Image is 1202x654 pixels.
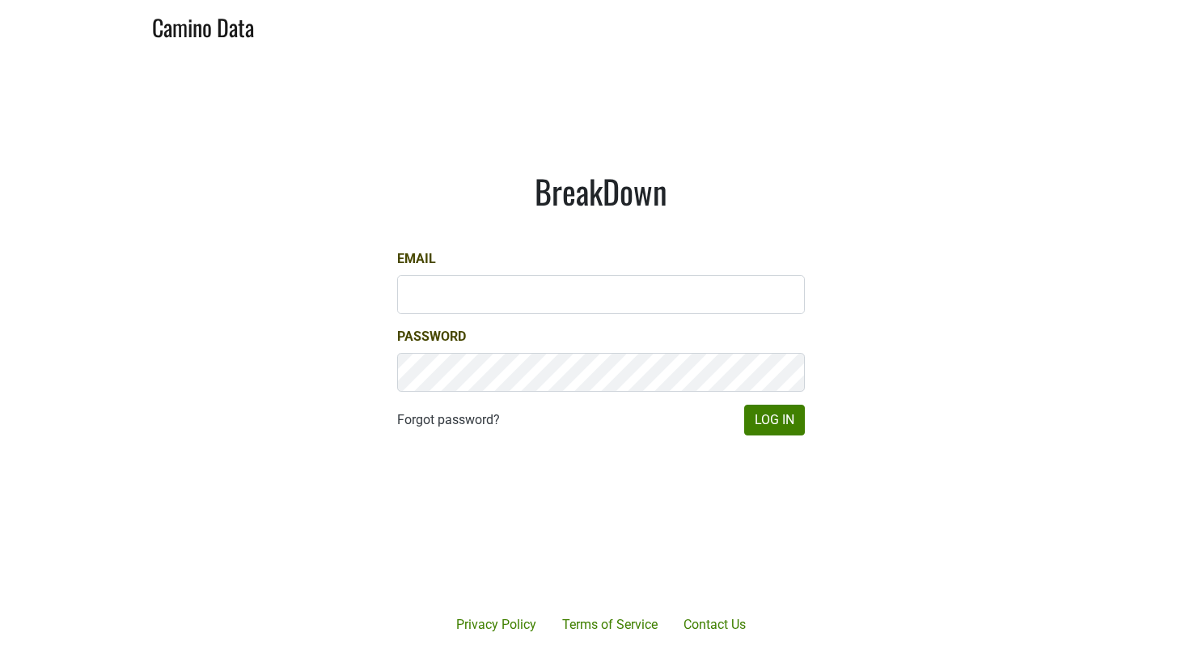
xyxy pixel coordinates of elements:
[671,609,759,641] a: Contact Us
[397,172,805,210] h1: BreakDown
[549,609,671,641] a: Terms of Service
[397,410,500,430] a: Forgot password?
[152,6,254,45] a: Camino Data
[397,327,466,346] label: Password
[397,249,436,269] label: Email
[744,405,805,435] button: Log In
[443,609,549,641] a: Privacy Policy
